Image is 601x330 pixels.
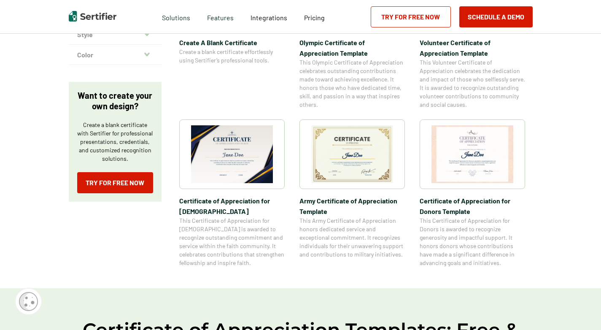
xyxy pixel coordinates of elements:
[420,119,525,267] a: Certificate of Appreciation for Donors​ TemplateCertificate of Appreciation for Donors​ TemplateT...
[251,11,287,22] a: Integrations
[420,37,525,58] span: Volunteer Certificate of Appreciation Template
[304,11,325,22] a: Pricing
[207,11,234,22] span: Features
[431,125,513,183] img: Certificate of Appreciation for Donors​ Template
[69,24,162,45] button: Style
[299,119,405,267] a: Army Certificate of Appreciation​ TemplateArmy Certificate of Appreciation​ TemplateThis Army Cer...
[179,195,285,216] span: Certificate of Appreciation for [DEMOGRAPHIC_DATA]​
[311,125,393,183] img: Army Certificate of Appreciation​ Template
[420,216,525,267] span: This Certificate of Appreciation for Donors is awarded to recognize generosity and impactful supp...
[299,195,405,216] span: Army Certificate of Appreciation​ Template
[179,119,285,267] a: Certificate of Appreciation for Church​Certificate of Appreciation for [DEMOGRAPHIC_DATA]​This Ce...
[420,58,525,109] span: This Volunteer Certificate of Appreciation celebrates the dedication and impact of those who self...
[559,289,601,330] iframe: Chat Widget
[459,6,533,27] button: Schedule a Demo
[179,48,285,65] span: Create a blank certificate effortlessly using Sertifier’s professional tools.
[69,45,162,65] button: Color
[304,14,325,22] span: Pricing
[69,11,116,22] img: Sertifier | Digital Credentialing Platform
[191,125,273,183] img: Certificate of Appreciation for Church​
[299,216,405,259] span: This Army Certificate of Appreciation honors dedicated service and exceptional commitment. It rec...
[77,172,153,193] a: Try for Free Now
[371,6,451,27] a: Try for Free Now
[420,195,525,216] span: Certificate of Appreciation for Donors​ Template
[251,14,287,22] span: Integrations
[299,58,405,109] span: This Olympic Certificate of Appreciation celebrates outstanding contributions made toward achievi...
[77,90,153,111] p: Want to create your own design?
[162,11,190,22] span: Solutions
[77,121,153,163] p: Create a blank certificate with Sertifier for professional presentations, credentials, and custom...
[19,292,38,311] img: Cookie Popup Icon
[299,37,405,58] span: Olympic Certificate of Appreciation​ Template
[179,37,285,48] span: Create A Blank Certificate
[179,216,285,267] span: This Certificate of Appreciation for [DEMOGRAPHIC_DATA] is awarded to recognize outstanding commi...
